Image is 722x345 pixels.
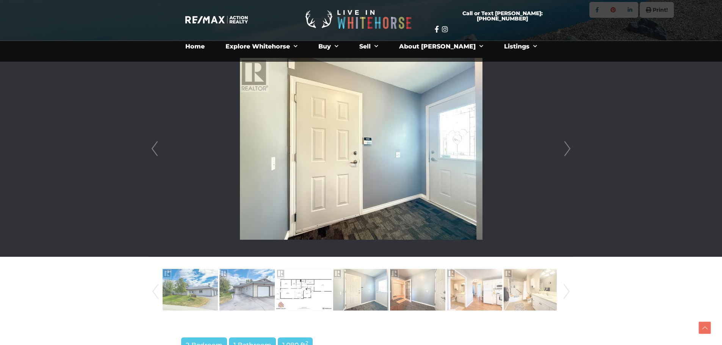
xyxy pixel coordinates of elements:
[354,39,384,54] a: Sell
[163,268,218,311] img: Property-28577336-Photo-1.jpg
[393,39,489,54] a: About [PERSON_NAME]
[498,39,543,54] a: Listings
[150,266,161,317] a: Prev
[153,39,570,54] nav: Menu
[240,58,482,240] img: 1-30 Normandy Road, Whitehorse, Yukon Y1A 6V7 - Photo 4 - 16621
[390,268,445,311] img: Property-28577336-Photo-5.jpg
[444,11,561,21] span: Call or Text [PERSON_NAME]: [PHONE_NUMBER]
[149,41,160,257] a: Prev
[504,268,559,311] img: Property-28577336-Photo-7.jpg
[447,268,502,311] img: Property-28577336-Photo-6.jpg
[333,268,388,311] img: Property-28577336-Photo-4.jpg
[276,268,332,311] img: Property-28577336-Photo-3.jpg
[313,39,344,54] a: Buy
[562,41,573,257] a: Next
[220,39,303,54] a: Explore Whitehorse
[435,6,570,26] a: Call or Text [PERSON_NAME]: [PHONE_NUMBER]
[561,266,572,317] a: Next
[180,39,210,54] a: Home
[219,268,275,311] img: Property-28577336-Photo-2.jpg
